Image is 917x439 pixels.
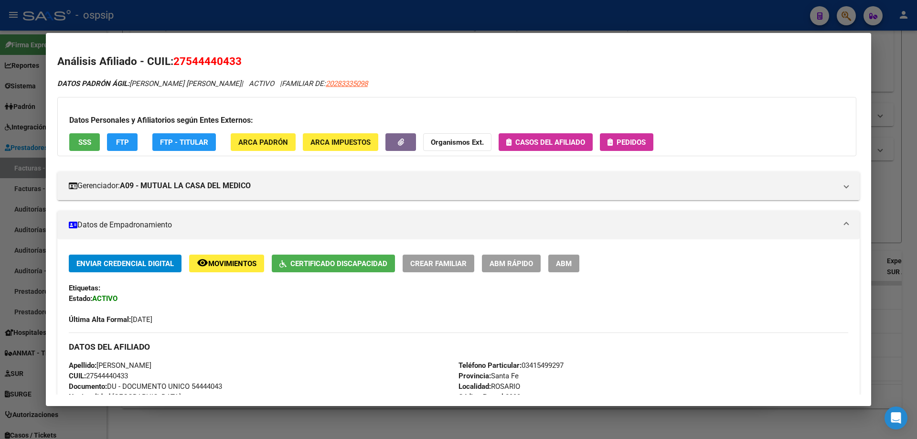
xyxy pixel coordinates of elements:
[69,361,96,370] strong: Apellido:
[600,133,653,151] button: Pedidos
[458,393,521,401] span: 2000
[290,259,387,268] span: Certificado Discapacidad
[208,259,256,268] span: Movimientos
[69,393,181,401] span: [GEOGRAPHIC_DATA]
[885,407,907,429] div: Open Intercom Messenger
[57,211,860,239] mat-expansion-panel-header: Datos de Empadronamiento
[69,315,152,324] span: [DATE]
[57,79,129,88] strong: DATOS PADRÓN ÁGIL:
[231,133,296,151] button: ARCA Padrón
[238,138,288,147] span: ARCA Padrón
[69,382,222,391] span: DU - DOCUMENTO UNICO 54444043
[78,138,91,147] span: SSS
[310,138,371,147] span: ARCA Impuestos
[69,393,112,401] strong: Nacionalidad:
[69,294,92,303] strong: Estado:
[458,361,564,370] span: 03415499297
[326,79,368,88] span: 20283335098
[282,79,368,88] span: FAMILIAR DE:
[458,382,520,391] span: ROSARIO
[617,138,646,147] span: Pedidos
[57,171,860,200] mat-expansion-panel-header: Gerenciador:A09 - MUTUAL LA CASA DEL MEDICO
[120,180,251,192] strong: A09 - MUTUAL LA CASA DEL MEDICO
[76,259,174,268] span: Enviar Credencial Digital
[458,382,491,391] strong: Localidad:
[152,133,216,151] button: FTP - Titular
[499,133,593,151] button: Casos del afiliado
[482,255,541,272] button: ABM Rápido
[548,255,579,272] button: ABM
[69,382,107,391] strong: Documento:
[410,259,467,268] span: Crear Familiar
[272,255,395,272] button: Certificado Discapacidad
[57,54,860,70] h2: Análisis Afiliado - CUIL:
[403,255,474,272] button: Crear Familiar
[173,55,242,67] span: 27544440433
[69,255,181,272] button: Enviar Credencial Digital
[69,219,837,231] mat-panel-title: Datos de Empadronamiento
[431,138,484,147] strong: Organismos Ext.
[458,393,505,401] strong: Código Postal:
[458,372,519,380] span: Santa Fe
[515,138,585,147] span: Casos del afiliado
[458,361,522,370] strong: Teléfono Particular:
[458,372,491,380] strong: Provincia:
[116,138,129,147] span: FTP
[69,361,151,370] span: [PERSON_NAME]
[69,342,848,352] h3: DATOS DEL AFILIADO
[57,79,368,88] i: | ACTIVO |
[69,284,100,292] strong: Etiquetas:
[160,138,208,147] span: FTP - Titular
[189,255,264,272] button: Movimientos
[423,133,491,151] button: Organismos Ext.
[197,257,208,268] mat-icon: remove_red_eye
[107,133,138,151] button: FTP
[69,315,131,324] strong: Última Alta Formal:
[490,259,533,268] span: ABM Rápido
[69,133,100,151] button: SSS
[556,259,572,268] span: ABM
[92,294,117,303] strong: ACTIVO
[303,133,378,151] button: ARCA Impuestos
[69,372,86,380] strong: CUIL:
[69,372,128,380] span: 27544440433
[57,79,241,88] span: [PERSON_NAME] [PERSON_NAME]
[69,180,837,192] mat-panel-title: Gerenciador:
[69,115,844,126] h3: Datos Personales y Afiliatorios según Entes Externos:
